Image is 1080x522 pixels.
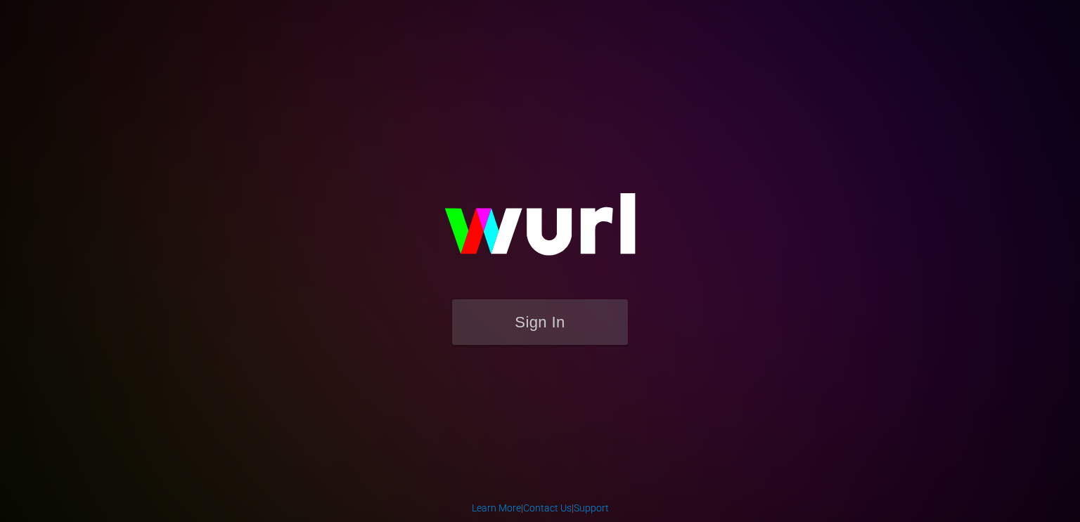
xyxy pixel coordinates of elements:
[574,502,609,514] a: Support
[472,502,521,514] a: Learn More
[472,501,609,515] div: | |
[452,299,628,345] button: Sign In
[399,163,681,299] img: wurl-logo-on-black-223613ac3d8ba8fe6dc639794a292ebdb59501304c7dfd60c99c58986ef67473.svg
[523,502,572,514] a: Contact Us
